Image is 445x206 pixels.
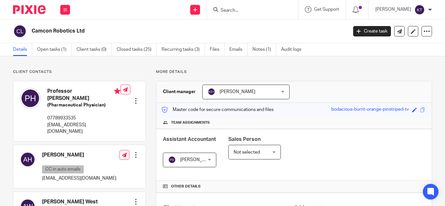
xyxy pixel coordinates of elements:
[13,43,32,56] a: Details
[414,5,425,15] img: svg%3E
[234,150,260,155] span: Not selected
[171,120,210,125] span: Team assignments
[156,69,432,75] p: More details
[281,43,306,56] a: Audit logs
[161,106,274,113] p: Master code for secure communications and files
[13,24,27,38] img: svg%3E
[47,102,121,108] h5: (Pharmaceutical Physician)
[42,199,98,205] h4: [PERSON_NAME] West
[375,6,411,13] p: [PERSON_NAME]
[117,43,157,56] a: Closed tasks (25)
[47,88,121,102] h4: Professor [PERSON_NAME]
[32,28,281,34] h2: Camcon Robotics Ltd
[162,43,205,56] a: Recurring tasks (3)
[20,152,36,167] img: svg%3E
[163,137,216,142] span: Assistant Accountant
[114,88,121,94] i: Primary
[171,184,201,189] span: Other details
[47,115,121,121] p: 07789933535
[42,165,84,173] p: CC in auto emails
[37,43,72,56] a: Open tasks (1)
[13,5,46,14] img: Pixie
[220,89,255,94] span: [PERSON_NAME]
[210,43,224,56] a: Files
[353,26,391,36] a: Create task
[208,88,215,96] img: svg%3E
[47,122,121,135] p: [EMAIL_ADDRESS][DOMAIN_NAME]
[252,43,276,56] a: Notes (1)
[77,43,112,56] a: Client tasks (0)
[180,158,216,162] span: [PERSON_NAME]
[228,137,261,142] span: Sales Person
[42,175,116,182] p: [EMAIL_ADDRESS][DOMAIN_NAME]
[331,106,409,114] div: bodacious-burnt-orange-pinstriped-tv
[168,156,176,164] img: svg%3E
[13,69,146,75] p: Client contacts
[42,152,116,158] h4: [PERSON_NAME]
[314,7,339,12] span: Get Support
[20,88,41,109] img: svg%3E
[220,8,279,14] input: Search
[163,89,196,95] h3: Client manager
[229,43,248,56] a: Emails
